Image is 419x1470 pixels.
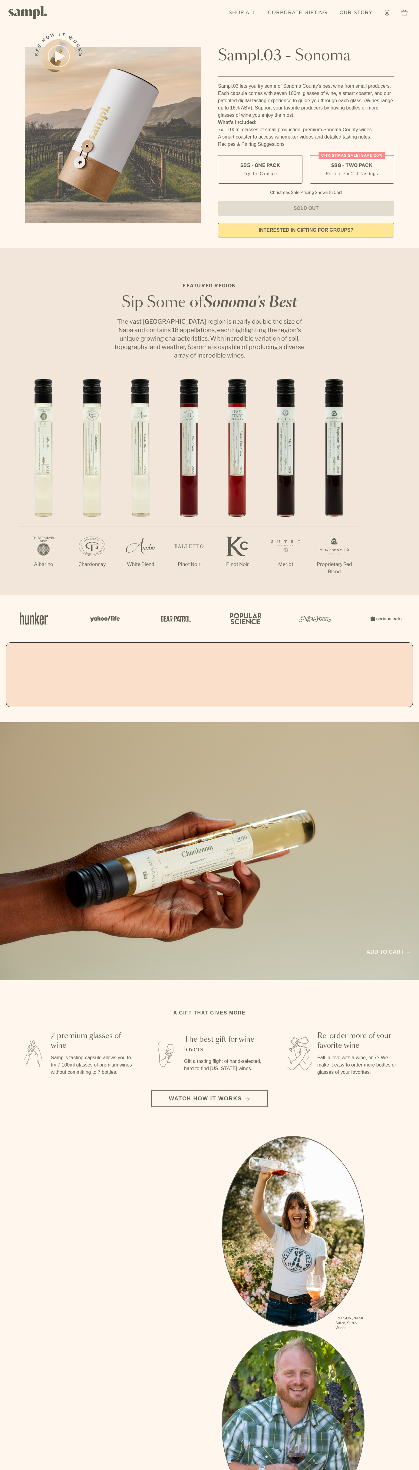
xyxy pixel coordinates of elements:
p: Sampl's tasting capsule allows you to try 7 100ml glasses of premium wines without committing to ... [51,1054,133,1076]
p: The vast [GEOGRAPHIC_DATA] region is nearly double the size of Napa and contains 18 appellations,... [113,317,306,360]
a: Add to cart [366,948,411,956]
span: $55 - One Pack [240,162,280,169]
img: Artboard_4_28b4d326-c26e-48f9-9c80-911f17d6414e_x450.png [226,606,263,632]
p: Pinot Noir [165,561,213,568]
button: Sold Out [218,201,394,216]
em: Sonoma's Best [203,296,298,310]
li: 7x - 100ml glasses of small production, premium Sonoma County wines [218,126,394,133]
p: Proprietary Red Blend [310,561,358,575]
img: Artboard_1_c8cd28af-0030-4af1-819c-248e302c7f06_x450.png [16,606,52,632]
h3: Re-order more of your favorite wine [317,1031,400,1050]
p: White Blend [116,561,165,568]
li: Christmas Sale Pricing Shown In Cart [267,190,345,195]
h1: Sampl.03 - Sonoma [218,47,394,65]
img: Artboard_7_5b34974b-f019-449e-91fb-745f8d0877ee_x450.png [367,606,403,632]
h3: The best gift for wine lovers [184,1035,266,1054]
li: Recipes & Pairing Suggestions [218,141,394,148]
p: Albarino [19,561,68,568]
p: Fall in love with a wine, or 7? We make it easy to order more bottles or glasses of your favorites. [317,1054,400,1076]
small: Perfect For 2-4 Tastings [326,170,378,177]
img: Artboard_6_04f9a106-072f-468a-bdd7-f11783b05722_x450.png [86,606,122,632]
a: Corporate Gifting [265,6,331,19]
img: Sampl.03 - Sonoma [25,47,201,223]
button: Watch how it works [151,1090,268,1107]
p: Gift a tasting flight of hand-selected, hard-to-find [US_STATE] wines. [184,1058,266,1072]
img: Artboard_3_0b291449-6e8c-4d07-b2c2-3f3601a19cd1_x450.png [297,606,333,632]
div: Christmas SALE! Save 20% [319,152,385,159]
h2: Sip Some of [113,296,306,310]
img: Sampl logo [8,6,47,19]
p: Featured Region [113,282,306,289]
h3: 7 premium glasses of wine [51,1031,133,1050]
span: $88 - Two Pack [331,162,373,169]
a: interested in gifting for groups? [218,223,394,237]
p: Pinot Noir [213,561,262,568]
strong: What’s Included: [218,120,256,125]
a: Our Story [337,6,376,19]
p: [PERSON_NAME] Sutro, Sutro Wines [335,1316,365,1330]
p: Chardonnay [68,561,116,568]
div: Sampl.03 lets you try some of Sonoma County's best wine from small producers. Each capsule comes ... [218,83,394,119]
button: See how it works [42,39,76,73]
small: Try the Capsule [243,170,277,177]
li: A smart coaster to access winemaker videos and detailed tasting notes. [218,133,394,141]
h2: A gift that gives more [173,1009,246,1017]
p: Merlot [262,561,310,568]
a: Shop All [226,6,259,19]
img: Artboard_5_7fdae55a-36fd-43f7-8bfd-f74a06a2878e_x450.png [156,606,193,632]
